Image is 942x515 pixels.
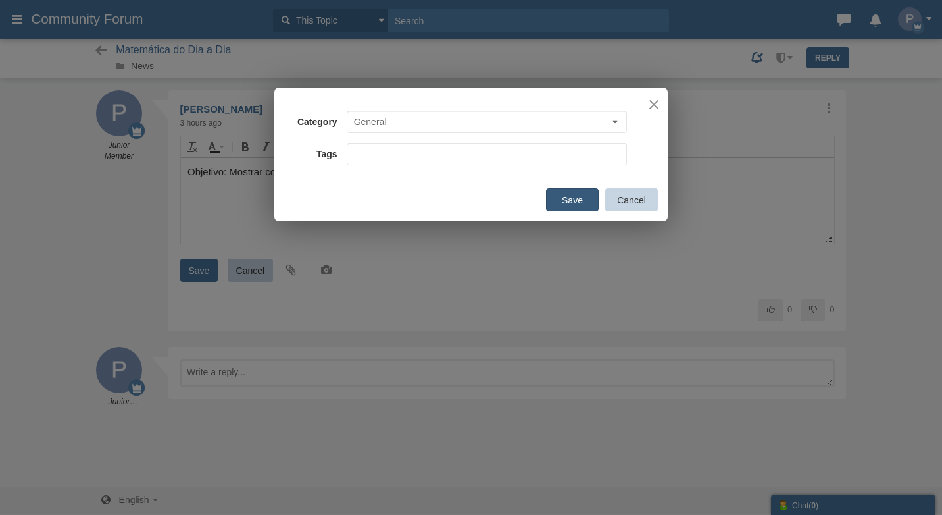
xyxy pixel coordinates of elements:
button: × [647,97,661,112]
button: Cancel [605,188,658,211]
button: General [347,111,627,133]
label: Tags [284,143,347,161]
button: Save [546,188,599,211]
span: General [354,117,387,127]
div: Objetivo: Mostrar como a matemática aparece no cotidiano e estimular discussões sobre soluções pr... [7,7,647,22]
label: Category [284,111,347,128]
